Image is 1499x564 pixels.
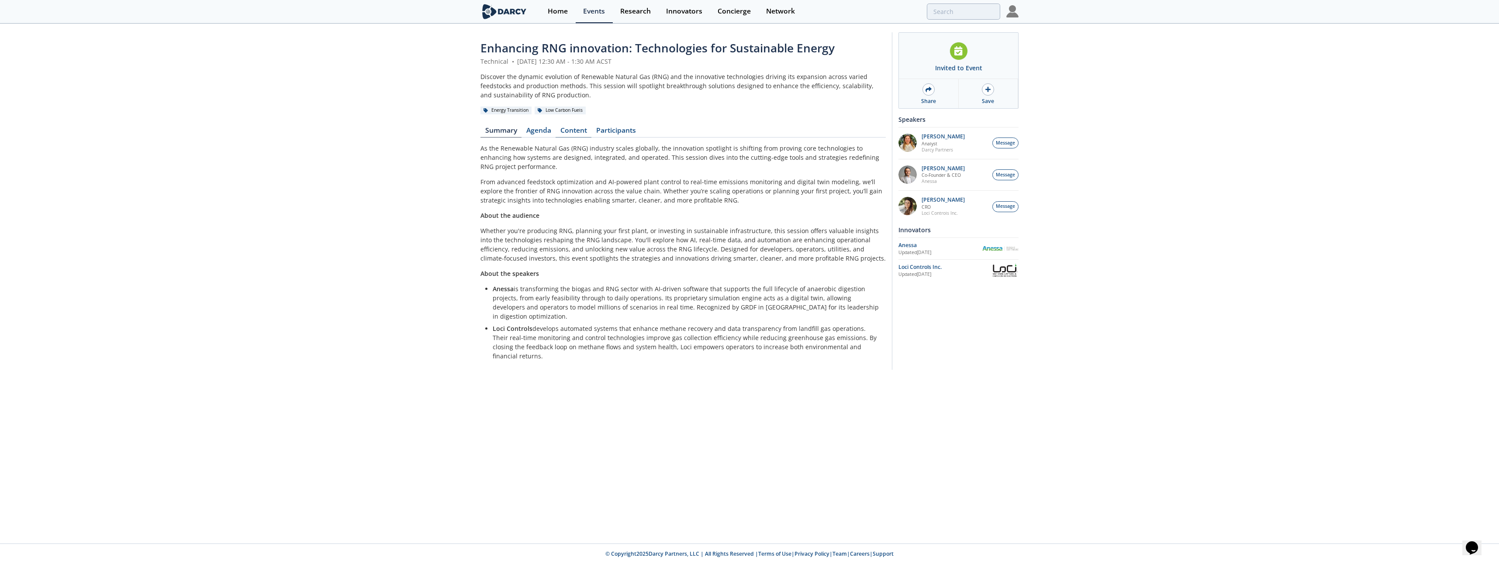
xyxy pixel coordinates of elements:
strong: About the speakers [480,269,539,278]
img: logo-wide.svg [480,4,528,19]
div: Low Carbon Fuels [535,107,586,114]
p: Darcy Partners [922,147,965,153]
div: Innovators [898,222,1019,237]
div: Speakers [898,112,1019,127]
input: Advanced Search [927,3,1000,20]
div: Share [921,97,936,105]
div: Updated [DATE] [898,249,982,256]
span: • [510,57,515,65]
img: Loci Controls Inc. [991,263,1019,278]
a: Loci Controls Inc. Updated[DATE] Loci Controls Inc. [898,263,1019,278]
strong: Loci Controls [493,324,532,333]
img: Anessa [982,246,1019,251]
div: Invited to Event [935,63,982,72]
a: Careers [850,550,870,557]
span: Message [996,172,1015,179]
span: Message [996,140,1015,147]
div: Energy Transition [480,107,532,114]
div: Anessa [898,241,982,249]
div: Discover the dynamic evolution of Renewable Natural Gas (RNG) and the innovative technologies dri... [480,72,886,100]
p: develops automated systems that enhance methane recovery and data transparency from landfill gas ... [493,324,880,361]
p: CRO [922,204,965,210]
p: [PERSON_NAME] [922,134,965,140]
p: As the Renewable Natural Gas (RNG) industry scales globally, the innovation spotlight is shifting... [480,144,886,171]
a: Anessa Updated[DATE] Anessa [898,241,1019,256]
p: Anessa [922,178,965,184]
img: 737ad19b-6c50-4cdf-92c7-29f5966a019e [898,197,917,215]
span: Enhancing RNG innovation: Technologies for Sustainable Energy [480,40,835,56]
a: Terms of Use [758,550,791,557]
p: Co-Founder & CEO [922,172,965,178]
div: Innovators [666,8,702,15]
button: Message [992,138,1019,148]
img: Profile [1006,5,1019,17]
a: Support [873,550,894,557]
a: Agenda [522,127,556,138]
span: Message [996,203,1015,210]
div: Events [583,8,605,15]
p: Loci Controls Inc. [922,210,965,216]
a: Privacy Policy [794,550,829,557]
div: Home [548,8,568,15]
div: Save [982,97,994,105]
p: From advanced feedstock optimization and AI-powered plant control to real-time emissions monitori... [480,177,886,205]
p: [PERSON_NAME] [922,165,965,172]
p: [PERSON_NAME] [922,197,965,203]
strong: Anessa [493,285,514,293]
iframe: chat widget [1462,529,1490,555]
div: Network [766,8,795,15]
p: © Copyright 2025 Darcy Partners, LLC | All Rights Reserved | | | | | [426,550,1073,558]
div: Updated [DATE] [898,271,991,278]
a: Content [556,127,591,138]
div: Technical [DATE] 12:30 AM - 1:30 AM ACST [480,57,886,66]
p: is transforming the biogas and RNG sector with AI-driven software that supports the full lifecycl... [493,284,880,321]
div: Concierge [718,8,751,15]
div: Loci Controls Inc. [898,263,991,271]
img: fddc0511-1997-4ded-88a0-30228072d75f [898,134,917,152]
a: Team [832,550,847,557]
button: Message [992,169,1019,180]
p: Whether you're producing RNG, planning your first plant, or investing in sustainable infrastructu... [480,226,886,263]
img: 1fdb2308-3d70-46db-bc64-f6eabefcce4d [898,165,917,184]
a: Participants [591,127,640,138]
p: Analyst [922,141,965,147]
button: Message [992,201,1019,212]
strong: About the audience [480,211,539,220]
div: Research [620,8,651,15]
a: Summary [480,127,522,138]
